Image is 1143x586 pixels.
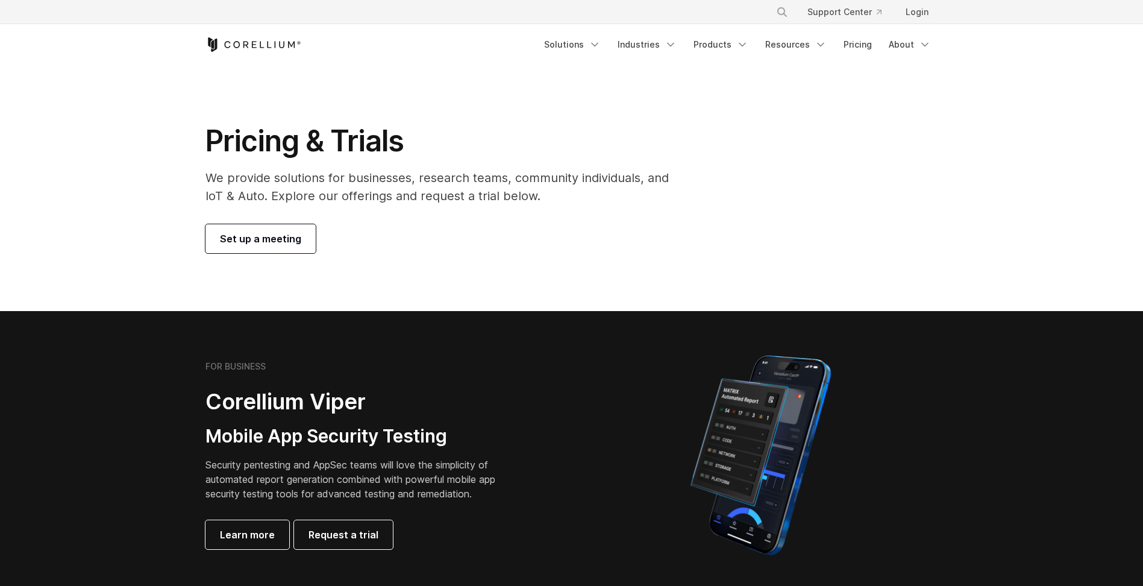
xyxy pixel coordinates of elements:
h1: Pricing & Trials [205,123,686,159]
a: Pricing [836,34,879,55]
a: Learn more [205,520,289,549]
h2: Corellium Viper [205,388,514,415]
a: About [882,34,938,55]
p: Security pentesting and AppSec teams will love the simplicity of automated report generation comb... [205,458,514,501]
a: Login [896,1,938,23]
p: We provide solutions for businesses, research teams, community individuals, and IoT & Auto. Explo... [205,169,686,205]
img: Corellium MATRIX automated report on iPhone showing app vulnerability test results across securit... [670,350,851,561]
a: Request a trial [294,520,393,549]
a: Industries [610,34,684,55]
div: Navigation Menu [762,1,938,23]
button: Search [771,1,793,23]
a: Set up a meeting [205,224,316,253]
h3: Mobile App Security Testing [205,425,514,448]
a: Corellium Home [205,37,301,52]
a: Products [686,34,756,55]
a: Support Center [798,1,891,23]
a: Resources [758,34,834,55]
span: Set up a meeting [220,232,301,246]
span: Request a trial [308,528,378,542]
div: Navigation Menu [537,34,938,55]
h6: FOR BUSINESS [205,361,266,372]
a: Solutions [537,34,608,55]
span: Learn more [220,528,275,542]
